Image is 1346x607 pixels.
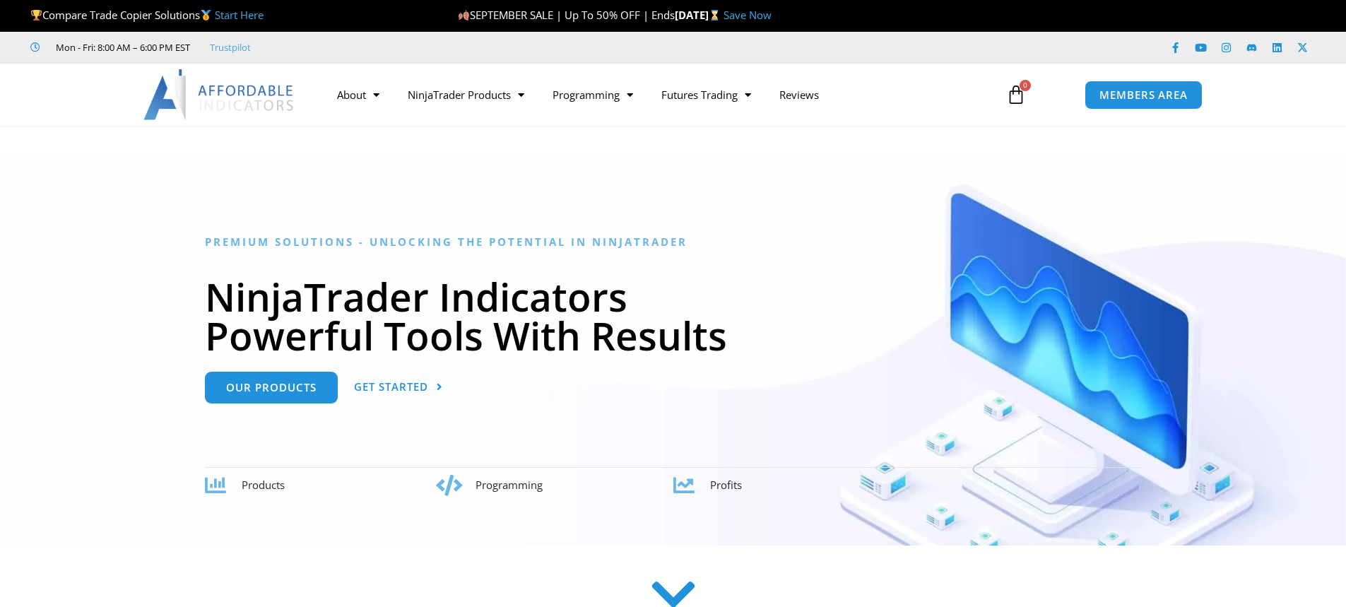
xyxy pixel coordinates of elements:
a: 0 [985,74,1047,115]
img: ⌛ [709,10,720,20]
a: Trustpilot [210,39,251,56]
span: Products [242,478,285,492]
span: Get Started [354,382,428,392]
nav: Menu [323,78,990,111]
span: Compare Trade Copier Solutions [30,8,264,22]
span: Our Products [226,382,317,393]
span: MEMBERS AREA [1099,90,1188,100]
span: Mon - Fri: 8:00 AM – 6:00 PM EST [52,39,190,56]
img: 🍂 [459,10,469,20]
span: 0 [1020,80,1031,91]
img: 🥇 [201,10,211,20]
a: Futures Trading [647,78,765,111]
img: 🏆 [31,10,42,20]
img: LogoAI | Affordable Indicators – NinjaTrader [143,69,295,120]
h1: NinjaTrader Indicators Powerful Tools With Results [205,277,1141,355]
span: Programming [476,478,543,492]
a: Programming [538,78,647,111]
span: Profits [710,478,742,492]
span: SEPTEMBER SALE | Up To 50% OFF | Ends [458,8,675,22]
a: About [323,78,394,111]
strong: [DATE] [675,8,724,22]
a: Start Here [215,8,264,22]
a: Get Started [354,372,443,403]
h6: Premium Solutions - Unlocking the Potential in NinjaTrader [205,235,1141,249]
a: Reviews [765,78,833,111]
a: MEMBERS AREA [1085,81,1203,110]
a: NinjaTrader Products [394,78,538,111]
a: Our Products [205,372,338,403]
a: Save Now [724,8,772,22]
